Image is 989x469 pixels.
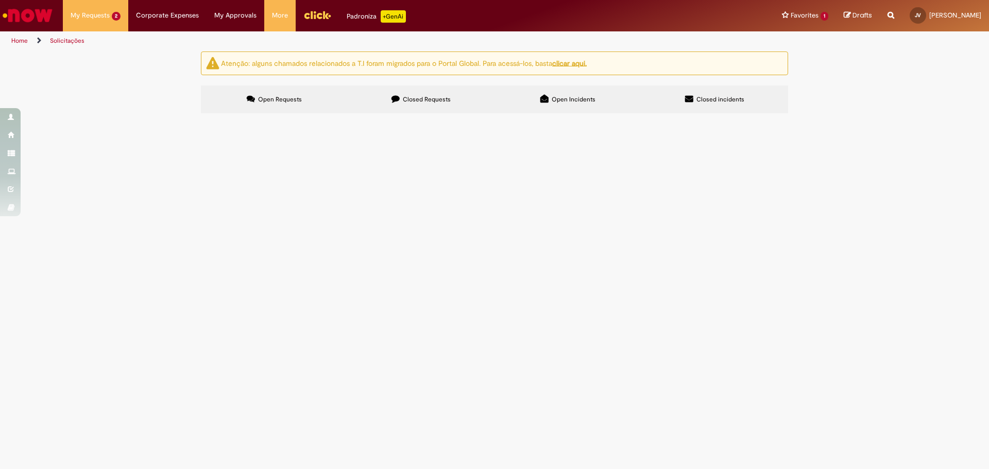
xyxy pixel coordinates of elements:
[852,10,872,20] span: Drafts
[696,95,744,103] span: Closed incidents
[381,10,406,23] p: +GenAi
[112,12,121,21] span: 2
[71,10,110,21] span: My Requests
[929,11,981,20] span: [PERSON_NAME]
[11,37,28,45] a: Home
[50,37,84,45] a: Solicitações
[8,31,652,50] ul: Page breadcrumbs
[1,5,54,26] img: ServiceNow
[136,10,199,21] span: Corporate Expenses
[272,10,288,21] span: More
[221,58,587,67] ng-bind-html: Atenção: alguns chamados relacionados a T.I foram migrados para o Portal Global. Para acessá-los,...
[552,58,587,67] a: clicar aqui.
[844,11,872,21] a: Drafts
[552,95,595,103] span: Open Incidents
[303,7,331,23] img: click_logo_yellow_360x200.png
[347,10,406,23] div: Padroniza
[258,95,302,103] span: Open Requests
[821,12,828,21] span: 1
[791,10,819,21] span: Favorites
[214,10,257,21] span: My Approvals
[403,95,451,103] span: Closed Requests
[915,12,921,19] span: JV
